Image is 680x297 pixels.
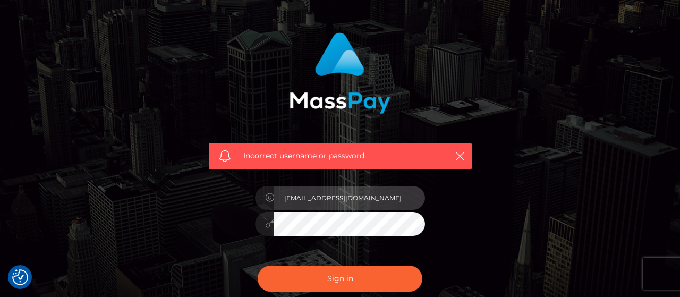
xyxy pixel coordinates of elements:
[290,32,390,114] img: MassPay Login
[258,266,422,292] button: Sign in
[12,269,28,285] button: Consent Preferences
[12,269,28,285] img: Revisit consent button
[243,150,437,162] span: Incorrect username or password.
[274,186,425,210] input: Username...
